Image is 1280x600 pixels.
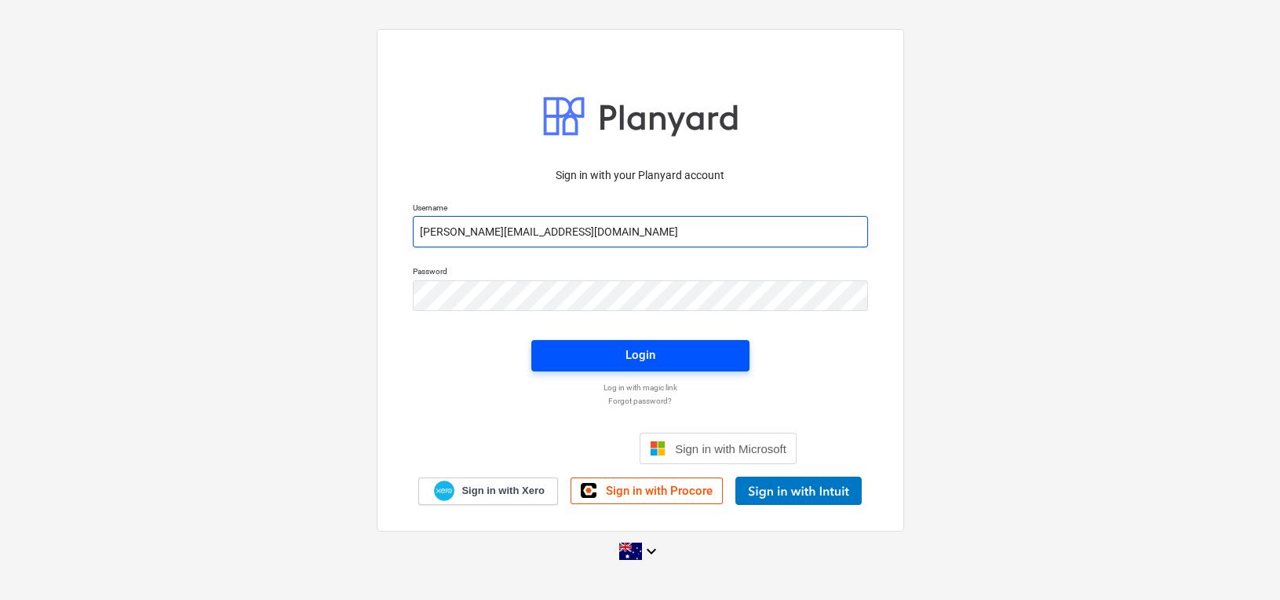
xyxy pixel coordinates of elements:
[413,266,868,280] p: Password
[642,542,661,561] i: keyboard_arrow_down
[625,345,655,365] div: Login
[531,340,749,371] button: Login
[675,442,786,455] span: Sign in with Microsoft
[606,484,713,498] span: Sign in with Procore
[461,484,544,498] span: Sign in with Xero
[413,203,868,216] p: Username
[476,431,635,466] iframe: Sign in with Google Button
[413,216,868,247] input: Username
[650,441,666,456] img: Microsoft logo
[405,396,876,406] a: Forgot password?
[434,481,454,502] img: Xero logo
[418,477,558,505] a: Sign in with Xero
[571,477,723,504] a: Sign in with Procore
[1202,525,1280,600] iframe: Chat Widget
[405,382,876,393] a: Log in with magic link
[413,167,868,184] p: Sign in with your Planyard account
